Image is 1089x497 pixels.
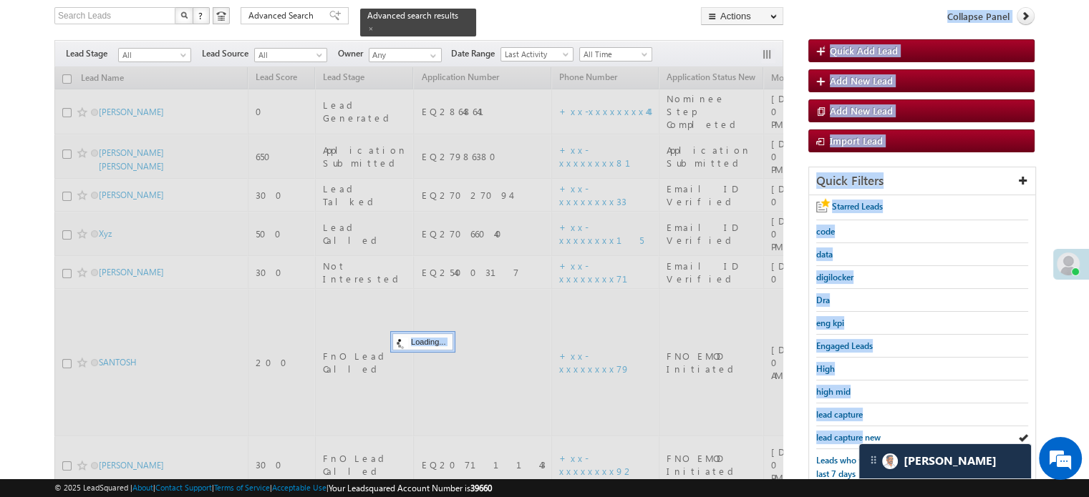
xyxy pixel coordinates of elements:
[54,481,492,495] span: © 2025 LeadSquared | | | | |
[195,389,260,408] em: Start Chat
[579,47,652,61] a: All Time
[816,363,835,374] span: High
[832,201,883,212] span: Starred Leads
[947,10,1010,23] span: Collapse Panel
[816,249,833,260] span: data
[809,167,1035,195] div: Quick Filters
[254,48,327,62] a: All
[255,49,323,61] span: All
[882,453,898,469] img: Carter
[235,7,269,41] div: Minimize live chat window
[202,47,254,60] span: Lead Source
[816,432,881,443] span: lead capture new
[248,9,318,22] span: Advanced Search
[74,75,241,94] div: Chat with us now
[816,386,851,397] span: high mid
[119,49,187,61] span: All
[367,10,458,21] span: Advanced search results
[272,483,326,492] a: Acceptable Use
[451,47,500,60] span: Date Range
[193,7,210,24] button: ?
[24,75,60,94] img: d_60004797649_company_0_60004797649
[816,455,937,479] span: Leads who visited website in the last 7 days
[816,409,863,420] span: lead capture
[830,74,893,87] span: Add New Lead
[830,104,893,117] span: Add New Lead
[470,483,492,493] span: 39660
[816,295,830,305] span: Dra
[501,48,569,61] span: Last Activity
[118,48,191,62] a: All
[904,454,997,468] span: Carter
[816,272,853,282] span: digilocker
[198,9,205,21] span: ?
[66,47,118,60] span: Lead Stage
[392,333,453,350] div: Loading...
[132,483,153,492] a: About
[816,318,844,328] span: eng kpi
[369,48,442,62] input: Type to Search
[830,134,883,147] span: Import Lead
[338,47,369,60] span: Owner
[19,132,261,377] textarea: Type your message and hit 'Enter'
[155,483,212,492] a: Contact Support
[816,226,835,237] span: code
[500,47,573,61] a: Last Activity
[868,454,879,466] img: carter-drag
[816,340,873,351] span: Engaged Leads
[329,483,492,493] span: Your Leadsquared Account Number is
[180,11,188,19] img: Search
[701,7,783,25] button: Actions
[830,44,898,56] span: Quick Add Lead
[422,49,440,63] a: Show All Items
[858,443,1032,479] div: carter-dragCarter[PERSON_NAME]
[214,483,270,492] a: Terms of Service
[580,48,648,61] span: All Time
